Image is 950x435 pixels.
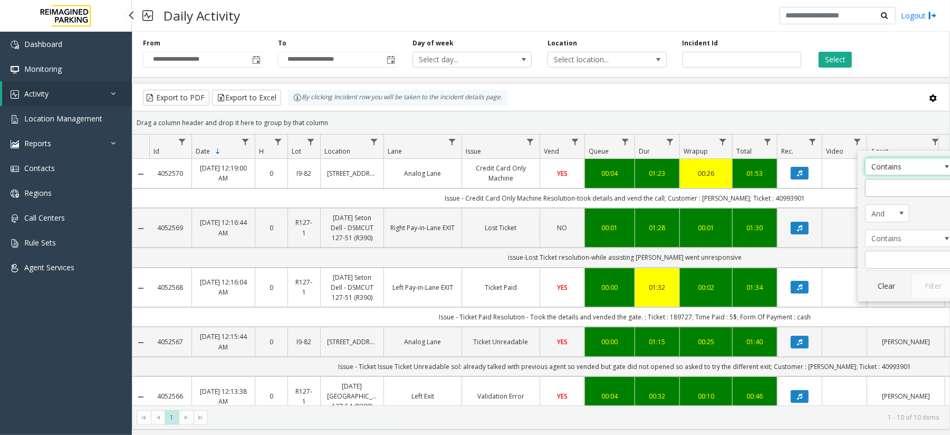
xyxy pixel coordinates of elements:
[739,282,771,292] a: 01:34
[468,282,533,292] a: Ticket Paid
[11,264,19,272] img: 'icon'
[591,168,628,178] a: 00:04
[262,391,281,401] a: 0
[591,282,628,292] a: 00:00
[663,135,677,149] a: Dur Filter Menu
[156,223,185,233] a: 4052569
[390,168,455,178] a: Analog Lane
[850,135,865,149] a: Video Filter Menu
[292,147,301,156] span: Lot
[11,239,19,248] img: 'icon'
[214,413,939,422] kendo-pager-info: 1 - 10 of 10 items
[546,282,578,292] a: YES
[294,337,314,347] a: I9-82
[739,337,771,347] a: 01:40
[132,114,949,132] div: Drag a column header and drop it here to group by that column
[11,140,19,148] img: 'icon'
[558,223,568,232] span: NO
[24,188,52,198] span: Regions
[468,163,533,183] a: Credit Card Only Machine
[327,213,377,243] a: [DATE] Seton Dell - DSMCUT 127-51 (R390)
[24,89,49,99] span: Activity
[238,135,253,149] a: Date Filter Menu
[158,3,245,29] h3: Daily Activity
[132,393,149,401] a: Collapse Details
[294,168,314,178] a: I9-82
[686,223,726,233] a: 00:01
[293,93,302,102] img: infoIcon.svg
[466,147,481,156] span: Issue
[589,147,609,156] span: Queue
[198,332,248,352] a: [DATE] 12:15:44 AM
[568,135,582,149] a: Vend Filter Menu
[805,135,820,149] a: Rec. Filter Menu
[546,391,578,401] a: YES
[591,391,628,401] a: 00:04
[546,168,578,178] a: YES
[928,135,943,149] a: Agent Filter Menu
[641,168,673,178] a: 01:23
[557,392,568,401] span: YES
[686,282,726,292] a: 00:02
[278,39,286,48] label: To
[156,391,185,401] a: 4052566
[367,135,381,149] a: Location Filter Menu
[412,39,454,48] label: Day of week
[11,90,19,99] img: 'icon'
[866,205,900,222] span: And
[294,218,314,238] a: R127-1
[327,168,377,178] a: [STREET_ADDRESS]
[24,213,65,223] span: Call Centers
[523,135,538,149] a: Issue Filter Menu
[468,391,533,401] a: Validation Error
[156,337,185,347] a: 4052567
[259,147,264,156] span: H
[24,262,74,272] span: Agent Services
[390,282,455,292] a: Left Pay-in-Lane EXIT
[175,135,189,149] a: Id Filter Menu
[198,218,248,238] a: [DATE] 12:16:44 AM
[388,147,402,156] span: Lane
[548,52,642,67] span: Select location...
[132,284,149,292] a: Collapse Details
[11,115,19,124] img: 'icon'
[198,163,248,183] a: [DATE] 12:19:00 AM
[250,52,262,67] span: Toggle popup
[739,223,771,233] a: 01:30
[11,65,19,74] img: 'icon'
[262,337,281,347] a: 0
[739,168,771,178] a: 01:53
[142,3,153,29] img: pageIcon
[544,147,559,156] span: Vend
[928,10,937,21] img: logout
[641,391,673,401] div: 00:32
[445,135,459,149] a: Lane Filter Menu
[641,223,673,233] a: 01:28
[294,386,314,406] a: R127-1
[686,168,726,178] a: 00:26
[24,64,62,74] span: Monitoring
[686,337,726,347] a: 00:25
[865,204,909,222] span: Agent Filter Logic
[819,52,852,68] button: Select
[901,10,937,21] a: Logout
[11,190,19,198] img: 'icon'
[781,147,793,156] span: Rec.
[143,90,209,106] button: Export to PDF
[24,114,102,124] span: Location Management
[639,147,650,156] span: Dur
[165,410,179,424] span: Page 1
[156,168,185,178] a: 4052570
[826,147,843,156] span: Video
[24,163,55,173] span: Contacts
[196,147,210,156] span: Date
[385,52,396,67] span: Toggle popup
[546,223,578,233] a: NO
[736,147,752,156] span: Total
